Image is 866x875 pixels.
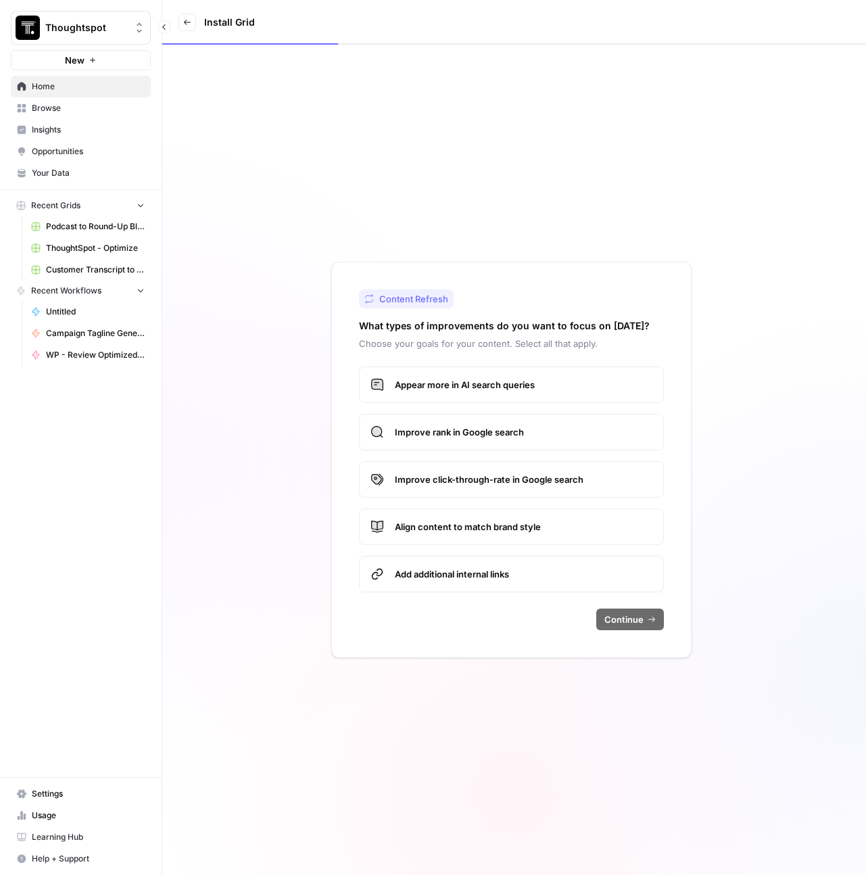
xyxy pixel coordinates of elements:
[359,337,664,350] p: Choose your goals for your content. Select all that apply.
[25,323,151,344] a: Campaign Tagline Generator
[46,220,145,233] span: Podcast to Round-Up Blog
[16,16,40,40] img: Thoughtspot Logo
[11,119,151,141] a: Insights
[32,145,145,158] span: Opportunities
[11,281,151,301] button: Recent Workflows
[32,788,145,800] span: Settings
[31,285,101,297] span: Recent Workflows
[46,327,145,339] span: Campaign Tagline Generator
[25,301,151,323] a: Untitled
[25,259,151,281] a: Customer Transcript to Case Study
[25,216,151,237] a: Podcast to Round-Up Blog
[11,848,151,870] button: Help + Support
[11,826,151,848] a: Learning Hub
[395,567,652,581] span: Add additional internal links
[32,124,145,136] span: Insights
[11,76,151,97] a: Home
[32,809,145,822] span: Usage
[31,199,80,212] span: Recent Grids
[32,853,145,865] span: Help + Support
[11,162,151,184] a: Your Data
[11,141,151,162] a: Opportunities
[45,21,127,34] span: Thoughtspot
[46,264,145,276] span: Customer Transcript to Case Study
[32,80,145,93] span: Home
[46,349,145,361] span: WP - Review Optimized Article
[379,292,448,306] span: Content Refresh
[11,195,151,216] button: Recent Grids
[32,167,145,179] span: Your Data
[25,344,151,366] a: WP - Review Optimized Article
[46,306,145,318] span: Untitled
[11,783,151,805] a: Settings
[32,102,145,114] span: Browse
[596,609,664,630] button: Continue
[11,805,151,826] a: Usage
[395,473,652,486] span: Improve click-through-rate in Google search
[65,53,85,67] span: New
[204,16,255,29] h3: Install Grid
[359,319,650,333] h2: What types of improvements do you want to focus on [DATE]?
[11,97,151,119] a: Browse
[46,242,145,254] span: ThoughtSpot - Optimize
[11,11,151,45] button: Workspace: Thoughtspot
[395,378,652,392] span: Appear more in AI search queries
[32,831,145,843] span: Learning Hub
[11,50,151,70] button: New
[604,613,644,626] span: Continue
[395,520,652,534] span: Align content to match brand style
[395,425,652,439] span: Improve rank in Google search
[25,237,151,259] a: ThoughtSpot - Optimize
